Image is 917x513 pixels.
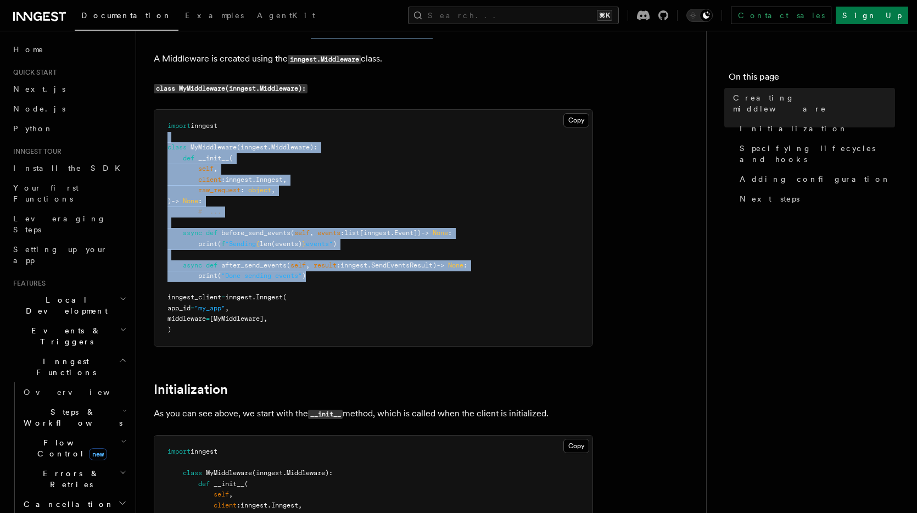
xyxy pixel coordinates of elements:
[167,315,206,322] span: middleware
[463,261,467,269] span: :
[437,261,444,269] span: ->
[367,261,371,269] span: .
[229,490,233,498] span: ,
[191,304,194,312] span: =
[267,143,271,151] span: .
[271,143,310,151] span: Middleware
[563,113,589,127] button: Copy
[185,11,244,20] span: Examples
[302,272,306,280] span: )
[241,186,244,194] span: :
[154,51,593,67] p: A Middleware is created using the class.
[167,122,191,130] span: import
[686,9,713,22] button: Toggle dark mode
[9,279,46,288] span: Features
[413,229,417,237] span: ]
[340,229,344,237] span: :
[9,239,129,270] a: Setting up your app
[9,321,129,352] button: Events & Triggers
[229,154,233,162] span: (
[735,189,895,209] a: Next steps
[9,40,129,59] a: Home
[271,240,302,248] span: (events)
[333,240,337,248] span: )
[433,229,448,237] span: None
[244,480,248,488] span: (
[225,293,252,301] span: inngest
[198,480,210,488] span: def
[9,294,120,316] span: Local Development
[740,143,895,165] span: Specifying lifecycles and hooks
[9,79,129,99] a: Next.js
[171,197,179,205] span: ->
[214,165,217,172] span: ,
[256,293,283,301] span: Inngest
[198,176,221,183] span: client
[19,464,129,494] button: Errors & Retries
[597,10,612,21] kbd: ⌘K
[256,176,283,183] span: Inngest
[290,261,306,269] span: self
[408,7,619,24] button: Search...⌘K
[740,174,891,185] span: Adding configuration
[271,186,275,194] span: ,
[154,382,228,397] a: Initialization
[9,68,57,77] span: Quick start
[198,208,221,215] span: # ...
[89,448,107,460] span: new
[183,154,194,162] span: def
[302,240,306,248] span: }
[198,197,202,205] span: :
[217,272,221,280] span: (
[75,3,178,31] a: Documentation
[735,119,895,138] a: Initialization
[13,183,79,203] span: Your first Functions
[287,469,325,477] span: Middleware
[252,293,256,301] span: .
[154,406,593,422] p: As you can see above, we start with the method, which is called when the client is initialized.
[257,11,315,20] span: AgentKit
[194,304,225,312] span: "my_app"
[248,186,271,194] span: object
[729,88,895,119] a: Creating middleware
[178,3,250,30] a: Examples
[206,469,252,477] span: MyMiddleware
[271,501,298,509] span: Inngest
[337,261,340,269] span: :
[198,272,217,280] span: print
[206,315,210,322] span: =
[252,176,256,183] span: .
[252,469,256,477] span: (
[288,55,361,64] code: inngest.Middleware
[9,99,129,119] a: Node.js
[221,240,225,248] span: f
[360,229,364,237] span: [
[167,197,171,205] span: )
[9,290,129,321] button: Local Development
[283,469,287,477] span: .
[731,7,831,24] a: Contact sales
[371,261,437,269] span: SendEventsResult)
[19,402,129,433] button: Steps & Workflows
[241,143,267,151] span: inngest
[13,164,127,172] span: Install the SDK
[214,480,244,488] span: __init__
[294,229,310,237] span: self
[214,501,237,509] span: client
[13,44,44,55] span: Home
[13,245,108,265] span: Setting up your app
[287,261,290,269] span: (
[314,261,337,269] span: result
[225,304,229,312] span: ,
[221,229,290,237] span: before_send_events
[237,143,241,151] span: (
[206,229,217,237] span: def
[267,501,271,509] span: .
[417,229,421,237] span: )
[9,325,120,347] span: Events & Triggers
[256,469,283,477] span: inngest
[191,122,217,130] span: inngest
[154,84,307,93] code: class MyMiddleware(inngest.Middleware):
[740,123,848,134] span: Initialization
[198,240,217,248] span: print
